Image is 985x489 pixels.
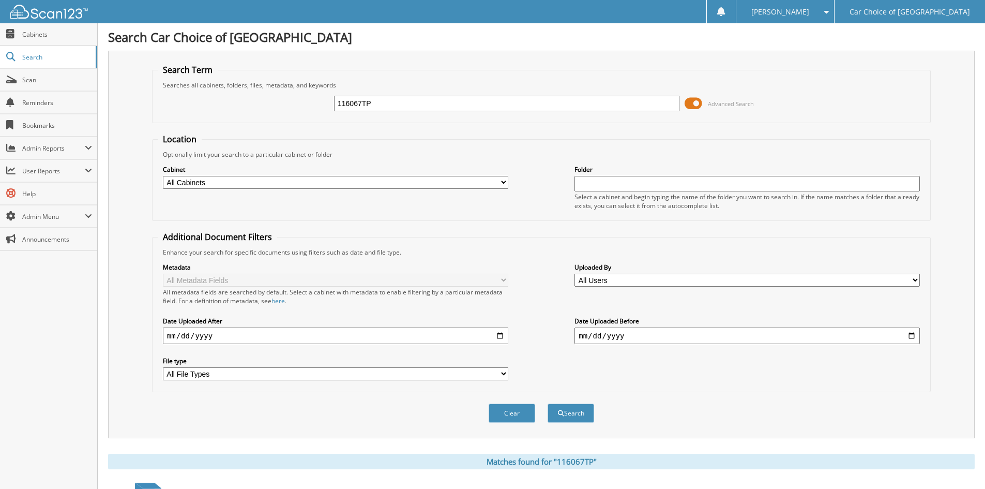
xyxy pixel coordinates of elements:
[158,150,925,159] div: Optionally limit your search to a particular cabinet or folder
[163,165,508,174] label: Cabinet
[158,64,218,76] legend: Search Term
[574,263,920,272] label: Uploaded By
[708,100,754,108] span: Advanced Search
[22,212,85,221] span: Admin Menu
[22,53,90,62] span: Search
[158,134,202,145] legend: Location
[22,189,92,198] span: Help
[22,235,92,244] span: Announcements
[163,317,508,325] label: Date Uploaded After
[163,288,508,305] div: All metadata fields are searched by default. Select a cabinet with metadata to enable filtering b...
[574,165,920,174] label: Folder
[108,454,975,469] div: Matches found for "116067TP"
[22,98,92,107] span: Reminders
[489,404,535,423] button: Clear
[271,297,285,305] a: here
[108,28,975,46] h1: Search Car Choice of [GEOGRAPHIC_DATA]
[163,328,508,344] input: start
[22,144,85,153] span: Admin Reports
[158,248,925,257] div: Enhance your search for specific documents using filters such as date and file type.
[158,231,277,243] legend: Additional Document Filters
[22,121,92,130] span: Bookmarks
[574,328,920,344] input: end
[158,81,925,90] div: Searches all cabinets, folders, files, metadata, and keywords
[22,76,92,84] span: Scan
[574,192,920,210] div: Select a cabinet and begin typing the name of the folder you want to search in. If the name match...
[574,317,920,325] label: Date Uploaded Before
[548,404,594,423] button: Search
[163,357,508,365] label: File type
[850,9,970,15] span: Car Choice of [GEOGRAPHIC_DATA]
[163,263,508,272] label: Metadata
[22,30,92,39] span: Cabinets
[10,5,88,19] img: scan123-logo-white.svg
[22,167,85,175] span: User Reports
[751,9,809,15] span: [PERSON_NAME]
